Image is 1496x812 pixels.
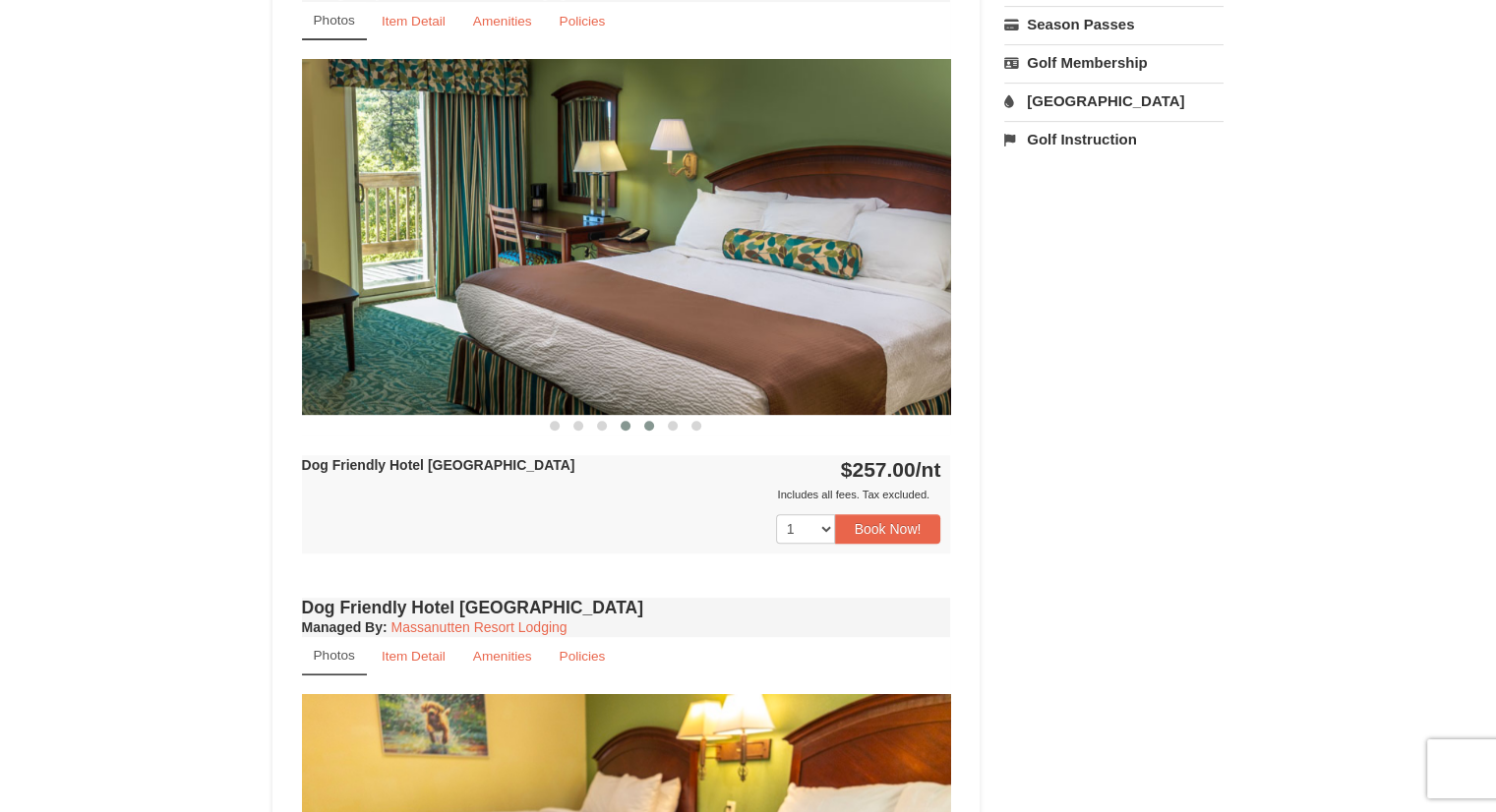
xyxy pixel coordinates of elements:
a: Amenities [460,637,545,675]
a: [GEOGRAPHIC_DATA] [1004,83,1224,119]
a: Policies [546,2,618,40]
strong: Dog Friendly Hotel [GEOGRAPHIC_DATA] [302,457,575,473]
span: /nt [916,458,941,481]
a: Policies [546,637,618,675]
small: Policies [559,649,605,664]
h4: Dog Friendly Hotel [GEOGRAPHIC_DATA] [302,598,951,617]
a: Amenities [460,2,545,40]
small: Photos [314,648,355,663]
a: Season Passes [1004,6,1224,42]
a: Item Detail [369,2,458,40]
a: Golf Membership [1004,44,1224,81]
button: Book Now! [835,514,941,544]
div: Includes all fees. Tax excluded. [302,485,941,504]
a: Photos [302,637,367,675]
small: Amenities [473,649,532,664]
small: Item Detail [382,649,446,664]
small: Policies [559,14,605,29]
a: Golf Instruction [1004,121,1224,157]
small: Item Detail [382,14,446,29]
strong: $257.00 [841,458,941,481]
span: Managed By [302,619,383,635]
a: Photos [302,2,367,40]
small: Amenities [473,14,532,29]
a: Item Detail [369,637,458,675]
strong: : [302,619,388,635]
a: Massanutten Resort Lodging [391,619,568,635]
img: 18876286-36-6bbdb14b.jpg [302,59,951,414]
small: Photos [314,13,355,28]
